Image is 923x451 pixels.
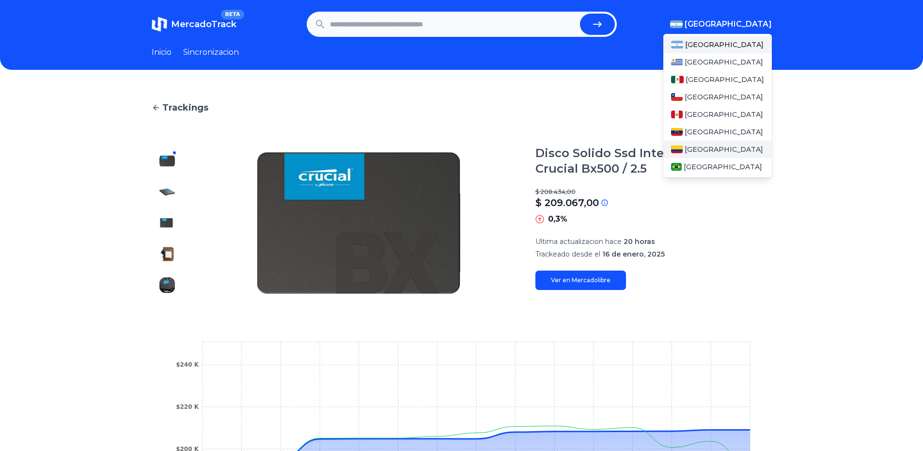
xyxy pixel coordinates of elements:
span: Trackings [162,101,208,114]
tspan: $240 K [176,361,199,368]
img: Colombia [671,145,683,153]
p: 0,3% [548,213,567,225]
img: Disco Solido Ssd Interno De 1 Tb | Crucial Bx500 / 2.5 [159,184,175,200]
img: Venezuela [671,128,683,136]
p: $ 208.434,00 [535,188,772,196]
img: Brasil [671,163,682,171]
span: [GEOGRAPHIC_DATA] [685,127,763,137]
img: Uruguay [671,58,683,66]
span: [GEOGRAPHIC_DATA] [685,145,763,154]
img: Disco Solido Ssd Interno De 1 Tb | Crucial Bx500 / 2.5 [159,215,175,231]
a: Venezuela[GEOGRAPHIC_DATA] [663,123,772,141]
a: Trackings [152,101,772,114]
img: Mexico [671,76,684,83]
span: 16 de enero, 2025 [602,250,665,258]
a: Ver en Mercadolibre [535,271,626,290]
span: 20 horas [624,237,655,246]
p: $ 209.067,00 [535,196,599,209]
tspan: $220 K [176,403,199,410]
a: Peru[GEOGRAPHIC_DATA] [663,106,772,123]
span: MercadoTrack [171,19,236,30]
a: Sincronizacion [183,47,239,58]
span: [GEOGRAPHIC_DATA] [685,57,763,67]
img: Disco Solido Ssd Interno De 1 Tb | Crucial Bx500 / 2.5 [159,153,175,169]
span: BETA [221,10,244,19]
span: [GEOGRAPHIC_DATA] [685,40,764,49]
img: Peru [671,111,683,118]
span: [GEOGRAPHIC_DATA] [685,18,772,30]
span: [GEOGRAPHIC_DATA] [684,162,762,172]
h1: Disco Solido Ssd Interno De 1 Tb | Crucial Bx500 / 2.5 [535,145,772,177]
span: [GEOGRAPHIC_DATA] [685,92,763,102]
button: [GEOGRAPHIC_DATA] [670,18,772,30]
a: Inicio [152,47,172,58]
a: Brasil[GEOGRAPHIC_DATA] [663,158,772,176]
span: Trackeado desde el [535,250,600,258]
span: [GEOGRAPHIC_DATA] [685,110,763,119]
img: MercadoTrack [152,16,167,32]
img: Argentina [671,41,684,48]
a: MercadoTrackBETA [152,16,236,32]
a: Uruguay[GEOGRAPHIC_DATA] [663,53,772,71]
img: Disco Solido Ssd Interno De 1 Tb | Crucial Bx500 / 2.5 [159,246,175,262]
span: [GEOGRAPHIC_DATA] [686,75,764,84]
a: Argentina[GEOGRAPHIC_DATA] [663,36,772,53]
a: Mexico[GEOGRAPHIC_DATA] [663,71,772,88]
img: Chile [671,93,683,101]
img: Argentina [670,20,683,28]
span: Ultima actualizacion hace [535,237,622,246]
img: Disco Solido Ssd Interno De 1 Tb | Crucial Bx500 / 2.5 [159,277,175,293]
img: Disco Solido Ssd Interno De 1 Tb | Crucial Bx500 / 2.5 [202,145,516,301]
a: Colombia[GEOGRAPHIC_DATA] [663,141,772,158]
a: Chile[GEOGRAPHIC_DATA] [663,88,772,106]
